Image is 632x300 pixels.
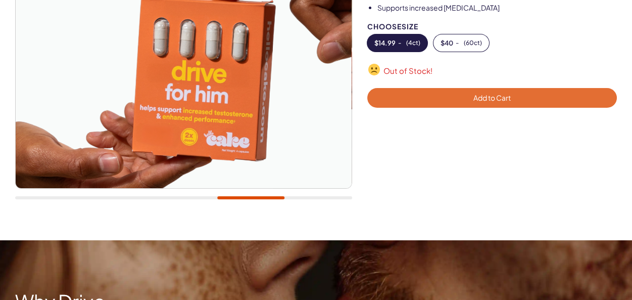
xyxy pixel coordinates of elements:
[374,39,396,47] span: $ 14.99
[473,93,511,102] span: Add to Cart
[433,34,489,52] button: -
[383,65,432,76] span: Out of Stock!
[377,3,617,13] li: Supports increased [MEDICAL_DATA]
[367,88,617,108] button: Add to Cart
[406,39,420,47] span: ( 4ct )
[367,34,427,52] button: -
[367,23,617,30] div: Choose Size
[441,39,453,47] span: $ 40
[368,64,380,75] img: ☹
[464,39,482,47] span: ( 60ct )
